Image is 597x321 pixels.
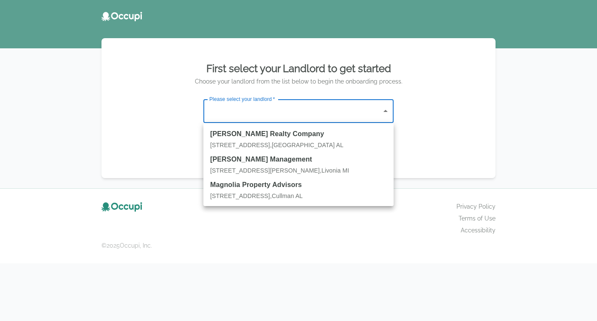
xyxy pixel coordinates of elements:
span: Livonia [321,167,342,174]
span: [STREET_ADDRESS] , [210,142,272,148]
span: AL [296,193,303,199]
span: MI [342,167,349,174]
span: Cullman [272,193,296,199]
strong: [PERSON_NAME] Realty Company [210,129,387,139]
strong: [PERSON_NAME] Management [210,154,387,165]
span: AL [336,142,344,148]
span: [STREET_ADDRESS][PERSON_NAME] , [210,167,321,174]
strong: Magnolia Property Advisors [210,180,387,190]
span: [STREET_ADDRESS] , [210,193,272,199]
span: [GEOGRAPHIC_DATA] [272,142,336,148]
